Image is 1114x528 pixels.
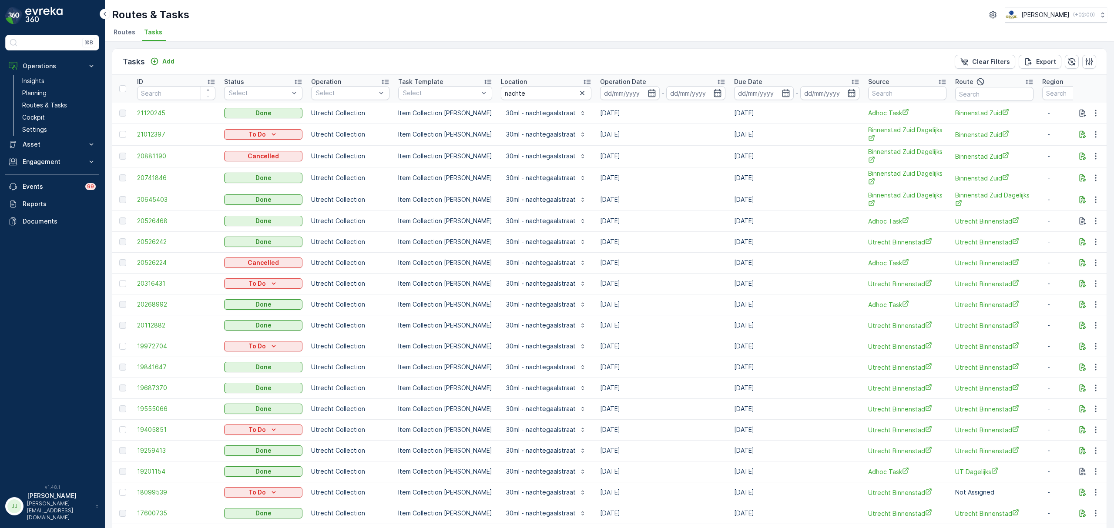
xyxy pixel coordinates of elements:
p: Done [255,384,272,392]
button: To Do [224,487,302,498]
p: Operations [23,62,82,70]
a: 20881190 [137,152,215,160]
td: Utrecht Collection [307,378,394,398]
a: Cockpit [19,111,99,124]
a: Utrecht Binnenstad [868,384,946,393]
td: [DATE] [730,315,864,336]
td: Utrecht Collection [307,461,394,482]
span: Adhoc Task [868,217,946,226]
p: Documents [23,217,96,226]
td: Utrecht Collection [307,357,394,378]
a: Utrecht Binnenstad [955,342,1033,351]
td: [DATE] [730,231,864,252]
div: Toggle Row Selected [119,280,126,287]
span: Utrecht Binnenstad [955,300,1033,309]
td: Utrecht Collection [307,189,394,211]
a: Utrecht Binnenstad [868,488,946,497]
td: Utrecht Collection [307,398,394,419]
td: Item Collection [PERSON_NAME] [394,211,497,231]
p: [PERSON_NAME] [1021,10,1070,19]
a: Utrecht Binnenstad [868,279,946,288]
td: Item Collection [PERSON_NAME] [394,336,497,357]
input: Search [868,86,946,100]
p: Add [162,57,174,66]
span: Utrecht Binnenstad [955,363,1033,372]
span: Utrecht Binnenstad [955,404,1033,414]
a: 20112882 [137,321,215,330]
button: 30ml - nachtegaalstraat [501,402,591,416]
img: logo [5,7,23,24]
p: 30ml - nachtegaalstraat [506,195,576,204]
span: 19201154 [137,467,215,476]
p: ( +02:00 ) [1073,11,1095,18]
td: Item Collection [PERSON_NAME] [394,273,497,294]
input: Search [501,86,591,100]
p: 30ml - nachtegaalstraat [506,425,576,434]
td: Utrecht Collection [307,336,394,357]
a: Binnenstad Zuid Dagelijks [868,147,946,165]
button: JJ[PERSON_NAME][PERSON_NAME][EMAIL_ADDRESS][DOMAIN_NAME] [5,491,99,521]
span: 19972704 [137,342,215,351]
p: Done [255,237,272,246]
p: Planning [22,89,47,97]
a: 18099539 [137,488,215,497]
p: 30ml - nachtegaalstraat [506,404,576,413]
p: Engagement [23,157,82,166]
p: 30ml - nachtegaalstraat [506,279,576,288]
span: 19841647 [137,363,215,371]
td: [DATE] [596,273,730,294]
a: 20526242 [137,237,215,246]
p: 30ml - nachtegaalstraat [506,446,576,455]
span: Utrecht Binnenstad [868,363,946,372]
td: [DATE] [730,273,864,294]
a: 20526224 [137,258,215,267]
div: JJ [7,499,21,513]
button: Add [147,56,178,67]
td: [DATE] [596,398,730,419]
img: basis-logo_rgb2x.png [1005,10,1018,20]
a: 20741846 [137,174,215,182]
span: 19259413 [137,446,215,455]
p: 30ml - nachtegaalstraat [506,384,576,392]
span: Binnenstad Zuid Dagelijks [955,191,1033,209]
td: Utrecht Collection [307,294,394,315]
button: 30ml - nachtegaalstraat [501,149,591,163]
button: 30ml - nachtegaalstraat [501,423,591,437]
td: Utrecht Collection [307,145,394,167]
p: 99 [87,183,94,190]
a: Utrecht Binnenstad [955,384,1033,393]
div: Toggle Row Selected [119,131,126,138]
a: Utrecht Binnenstad [868,321,946,330]
a: 19687370 [137,384,215,392]
td: Item Collection [PERSON_NAME] [394,124,497,145]
a: Utrecht Binnenstad [868,404,946,414]
button: 30ml - nachtegaalstraat [501,339,591,353]
td: Item Collection [PERSON_NAME] [394,189,497,211]
td: [DATE] [730,252,864,273]
td: [DATE] [596,315,730,336]
p: 30ml - nachtegaalstraat [506,300,576,309]
td: Item Collection [PERSON_NAME] [394,378,497,398]
td: [DATE] [730,378,864,398]
td: Item Collection [PERSON_NAME] [394,167,497,189]
a: Documents [5,213,99,230]
td: [DATE] [730,294,864,315]
button: 30ml - nachtegaalstraat [501,444,591,458]
td: Utrecht Collection [307,315,394,336]
p: Done [255,109,272,117]
a: Binnenstad Zuid [955,108,1033,117]
p: Done [255,363,272,371]
p: Done [255,404,272,413]
a: Utrecht Binnenstad [955,279,1033,288]
p: Cockpit [22,113,45,122]
td: [DATE] [730,103,864,124]
span: 19555066 [137,404,215,413]
button: Engagement [5,153,99,170]
td: Utrecht Collection [307,231,394,252]
td: [DATE] [596,482,730,503]
p: 30ml - nachtegaalstraat [506,467,576,476]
